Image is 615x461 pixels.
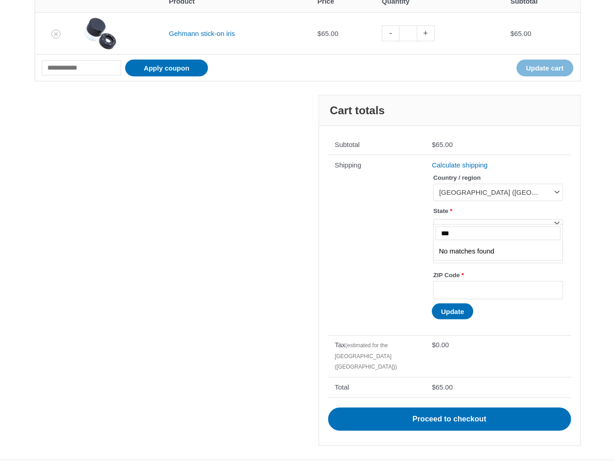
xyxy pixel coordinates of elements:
label: State [433,205,563,217]
li: No matches found [434,242,563,260]
bdi: 65.00 [318,30,339,37]
span: $ [318,30,321,37]
a: Gehmann stick-on iris [169,30,235,37]
a: Remove Gehmann stick-on iris from cart [51,30,61,39]
button: Update [432,304,473,319]
th: Tax [328,335,426,378]
label: ZIP Code [433,269,563,281]
img: Gehmann stick-on iris [84,18,116,50]
bdi: 65.00 [432,141,453,148]
a: Calculate shipping [432,161,488,169]
label: Country / region [433,172,563,184]
h2: Cart totals [319,96,580,126]
small: (estimated for the [GEOGRAPHIC_DATA] ([GEOGRAPHIC_DATA])) [335,343,397,370]
bdi: 65.00 [511,30,532,37]
input: Product quantity [399,25,417,41]
span: United States (US) [433,184,563,201]
bdi: 0.00 [432,341,449,349]
button: Apply coupon [125,60,208,76]
th: Subtotal [328,135,426,155]
span: $ [432,141,436,148]
th: Total [328,377,426,398]
a: + [417,25,435,41]
a: Proceed to checkout [328,408,571,431]
a: - [382,25,399,41]
span: $ [432,341,436,349]
button: Update cart [517,60,574,76]
th: Shipping [328,155,426,335]
bdi: 65.00 [432,384,453,391]
span: $ [432,384,436,391]
span: United States (US) [439,188,549,197]
span: $ [511,30,514,37]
